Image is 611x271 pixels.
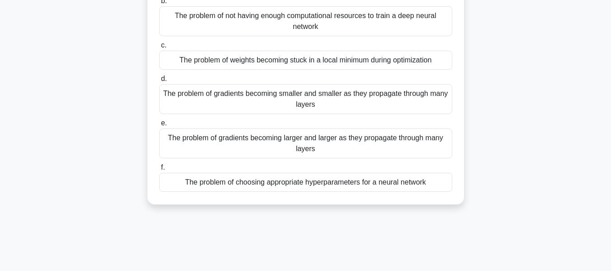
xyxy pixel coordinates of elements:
span: d. [161,75,167,82]
span: e. [161,119,167,127]
div: The problem of gradients becoming smaller and smaller as they propagate through many layers [159,84,452,114]
div: The problem of gradients becoming larger and larger as they propagate through many layers [159,128,452,158]
span: f. [161,163,165,171]
div: The problem of choosing appropriate hyperparameters for a neural network [159,173,452,192]
div: The problem of not having enough computational resources to train a deep neural network [159,6,452,36]
span: c. [161,41,166,49]
div: The problem of weights becoming stuck in a local minimum during optimization [159,51,452,70]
